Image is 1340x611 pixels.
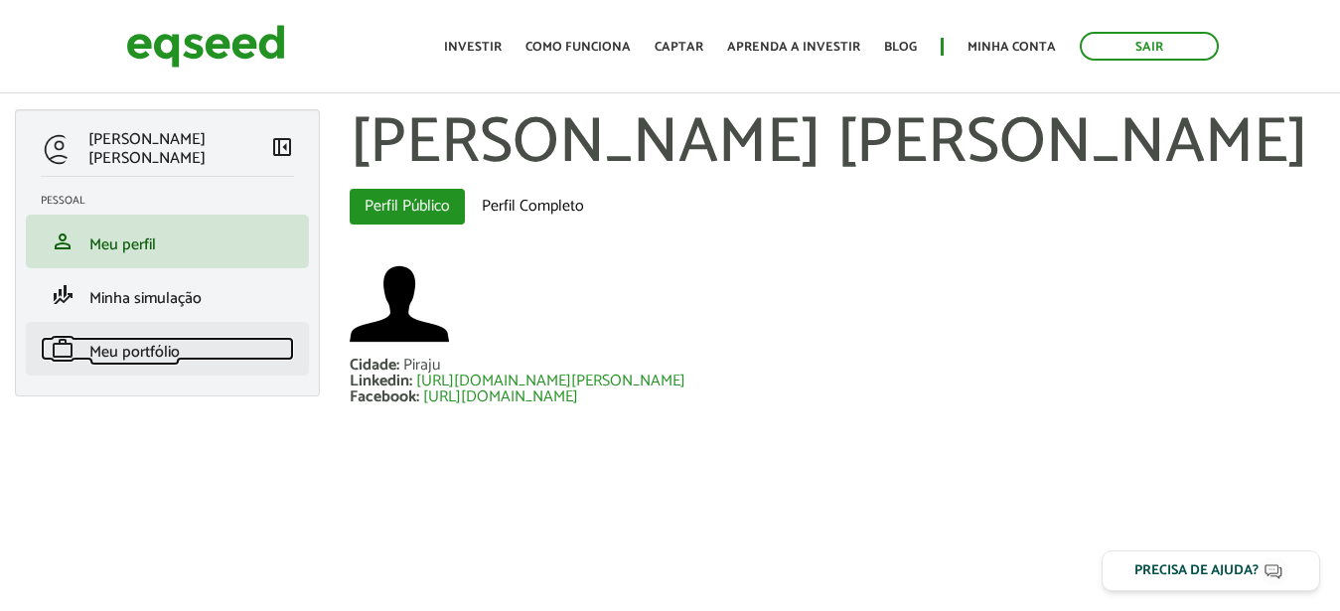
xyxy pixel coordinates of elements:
div: Cidade [350,358,403,374]
a: [URL][DOMAIN_NAME][PERSON_NAME] [416,374,685,389]
a: finance_modeMinha simulação [41,283,294,307]
div: Linkedin [350,374,416,389]
a: Minha conta [968,41,1056,54]
span: Meu portfólio [89,339,180,366]
li: Minha simulação [26,268,309,322]
a: Blog [884,41,917,54]
span: : [416,383,419,410]
a: Ver perfil do usuário. [350,254,449,354]
a: Investir [444,41,502,54]
span: : [396,352,399,379]
h1: [PERSON_NAME] [PERSON_NAME] [350,109,1325,179]
a: [URL][DOMAIN_NAME] [423,389,578,405]
span: finance_mode [51,283,74,307]
li: Meu portfólio [26,322,309,376]
a: workMeu portfólio [41,337,294,361]
a: Captar [655,41,703,54]
div: Facebook [350,389,423,405]
li: Meu perfil [26,215,309,268]
a: Perfil Público [350,189,465,225]
span: work [51,337,74,361]
a: Aprenda a investir [727,41,860,54]
span: Meu perfil [89,231,156,258]
img: EqSeed [126,20,285,73]
a: personMeu perfil [41,229,294,253]
h2: Pessoal [41,195,309,207]
span: Minha simulação [89,285,202,312]
a: Colapsar menu [270,135,294,163]
span: left_panel_close [270,135,294,159]
img: Foto de Gabriel Francisco Tonon [350,254,449,354]
div: Piraju [403,358,440,374]
span: : [409,368,412,394]
a: Sair [1080,32,1219,61]
a: Como funciona [525,41,631,54]
p: [PERSON_NAME] [PERSON_NAME] [88,130,270,168]
a: Perfil Completo [467,189,599,225]
span: person [51,229,74,253]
